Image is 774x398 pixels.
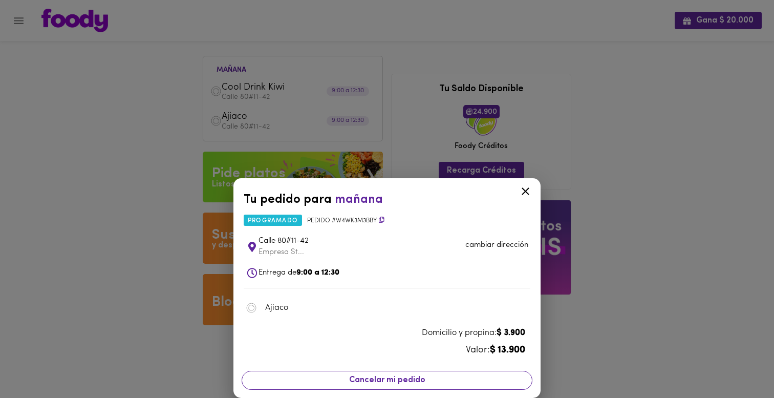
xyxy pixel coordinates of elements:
[244,215,302,226] span: programado
[244,191,530,208] div: Tu pedido para
[259,269,339,277] span: Entrega de
[307,217,384,225] span: Pedido # w4Wk3M3Bby
[265,302,520,314] span: Ajiaco
[490,346,525,355] b: $ 13.900
[249,344,525,358] div: Valor:
[497,329,525,337] b: $ 3.900
[465,240,528,250] p: cambiar dirección
[335,194,383,206] span: mañana
[259,236,465,247] span: Calle 80#11-42
[715,339,764,388] iframe: Messagebird Livechat Widget
[259,247,378,258] p: Empresa St...
[242,371,532,390] button: Cancelar mi pedido
[246,302,257,313] img: dish.png
[249,327,525,339] div: Domicilio y propina:
[296,269,339,277] b: 9:00 a 12:30
[248,375,526,385] span: Cancelar mi pedido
